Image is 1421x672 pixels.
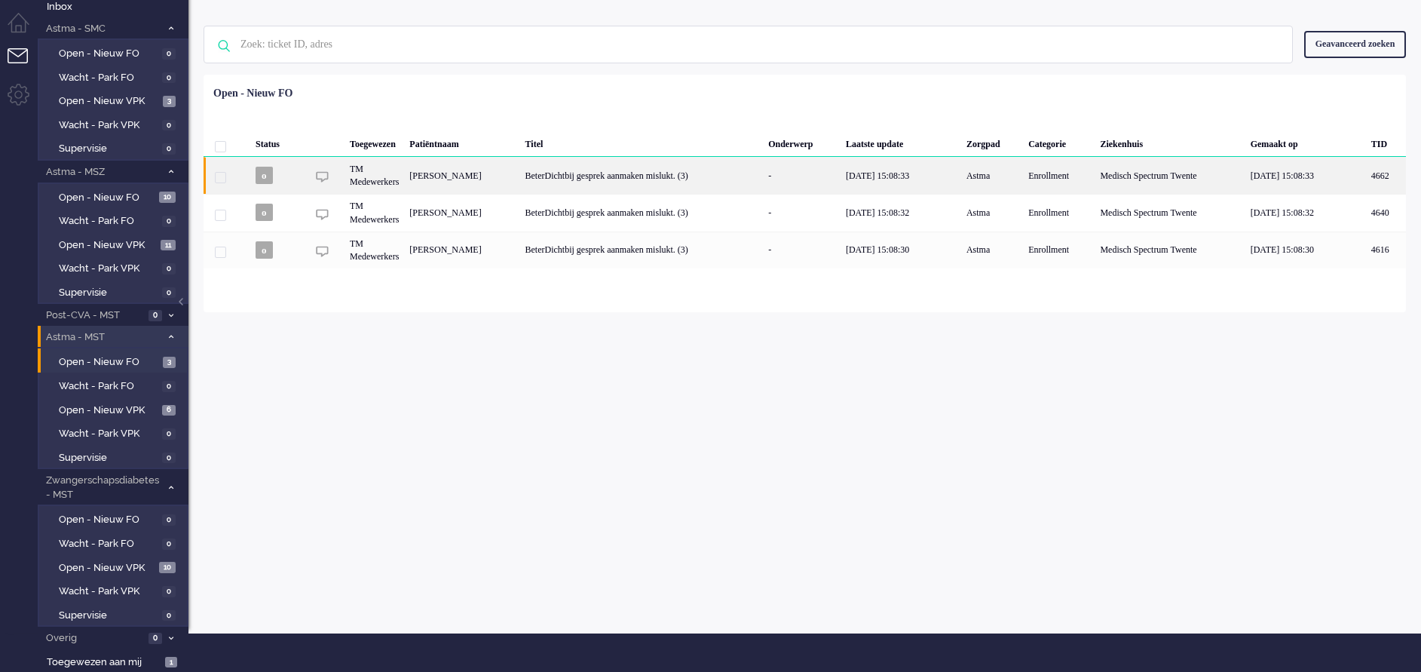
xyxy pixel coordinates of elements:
[162,287,176,299] span: 0
[59,513,158,527] span: Open - Nieuw FO
[162,381,176,392] span: 0
[163,357,176,368] span: 3
[44,377,187,394] a: Wacht - Park FO 0
[961,127,1023,157] div: Zorgpad
[8,48,41,82] li: Tickets menu
[841,157,961,194] div: [DATE] 15:08:33
[162,514,176,526] span: 0
[59,561,155,575] span: Open - Nieuw VPK
[1245,194,1366,231] div: [DATE] 15:08:32
[256,204,273,221] span: o
[1304,31,1406,57] div: Geavanceerd zoeken
[520,232,764,268] div: BeterDichtbij gesprek aanmaken mislukt. (3)
[161,240,176,251] span: 11
[204,232,1406,268] div: 4616
[404,194,519,231] div: [PERSON_NAME]
[162,263,176,275] span: 0
[1245,157,1366,194] div: [DATE] 15:08:33
[44,92,187,109] a: Open - Nieuw VPK 3
[961,194,1023,231] div: Astma
[162,405,176,416] span: 6
[1245,232,1366,268] div: [DATE] 15:08:30
[59,238,157,253] span: Open - Nieuw VPK
[149,633,162,644] span: 0
[404,127,519,157] div: Patiëntnaam
[763,157,841,194] div: -
[44,212,187,229] a: Wacht - Park FO 0
[44,308,144,323] span: Post-CVA - MST
[204,194,1406,231] div: 4640
[345,157,404,194] div: TM Medewerkers
[8,84,41,118] li: Admin menu
[44,582,187,599] a: Wacht - Park VPK 0
[44,511,187,527] a: Open - Nieuw FO 0
[44,535,187,551] a: Wacht - Park FO 0
[763,194,841,231] div: -
[1023,194,1095,231] div: Enrollment
[44,559,187,575] a: Open - Nieuw VPK 10
[165,657,177,668] span: 1
[345,194,404,231] div: TM Medewerkers
[1095,232,1245,268] div: Medisch Spectrum Twente
[44,44,187,61] a: Open - Nieuw FO 0
[59,118,158,133] span: Wacht - Park VPK
[162,539,176,550] span: 0
[44,606,187,623] a: Supervisie 0
[44,259,187,276] a: Wacht - Park VPK 0
[159,192,176,203] span: 10
[1366,157,1406,194] div: 4662
[404,157,519,194] div: [PERSON_NAME]
[316,245,329,258] img: ic_chat_grey.svg
[1095,194,1245,231] div: Medisch Spectrum Twente
[59,609,158,623] span: Supervisie
[59,537,158,551] span: Wacht - Park FO
[44,69,187,85] a: Wacht - Park FO 0
[44,425,187,441] a: Wacht - Park VPK 0
[204,157,1406,194] div: 4662
[59,379,158,394] span: Wacht - Park FO
[213,86,292,101] div: Open - Nieuw FO
[961,157,1023,194] div: Astma
[1023,157,1095,194] div: Enrollment
[316,170,329,183] img: ic_chat_grey.svg
[1245,127,1366,157] div: Gemaakt op
[1095,157,1245,194] div: Medisch Spectrum Twente
[162,48,176,60] span: 0
[763,127,841,157] div: Onderwerp
[1023,232,1095,268] div: Enrollment
[44,140,187,156] a: Supervisie 0
[59,404,158,418] span: Open - Nieuw VPK
[44,449,187,465] a: Supervisie 0
[44,22,161,36] span: Astma - SMC
[345,127,404,157] div: Toegewezen
[162,72,176,84] span: 0
[204,26,243,66] img: ic-search-icon.svg
[44,653,188,670] a: Toegewezen aan mij 1
[256,241,273,259] span: o
[1095,127,1245,157] div: Ziekenhuis
[44,401,187,418] a: Open - Nieuw VPK 6
[59,286,158,300] span: Supervisie
[404,232,519,268] div: [PERSON_NAME]
[59,71,158,85] span: Wacht - Park FO
[8,13,41,47] li: Dashboard menu
[44,165,161,180] span: Astma - MSZ
[59,451,158,465] span: Supervisie
[59,585,158,599] span: Wacht - Park VPK
[59,142,158,156] span: Supervisie
[44,189,187,205] a: Open - Nieuw FO 10
[44,116,187,133] a: Wacht - Park VPK 0
[162,610,176,621] span: 0
[229,26,1272,63] input: Zoek: ticket ID, adres
[44,330,161,345] span: Astma - MST
[763,232,841,268] div: -
[59,355,159,370] span: Open - Nieuw FO
[163,96,176,107] span: 3
[162,120,176,131] span: 0
[841,232,961,268] div: [DATE] 15:08:30
[1366,232,1406,268] div: 4616
[841,127,961,157] div: Laatste update
[345,232,404,268] div: TM Medewerkers
[59,262,158,276] span: Wacht - Park VPK
[162,216,176,227] span: 0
